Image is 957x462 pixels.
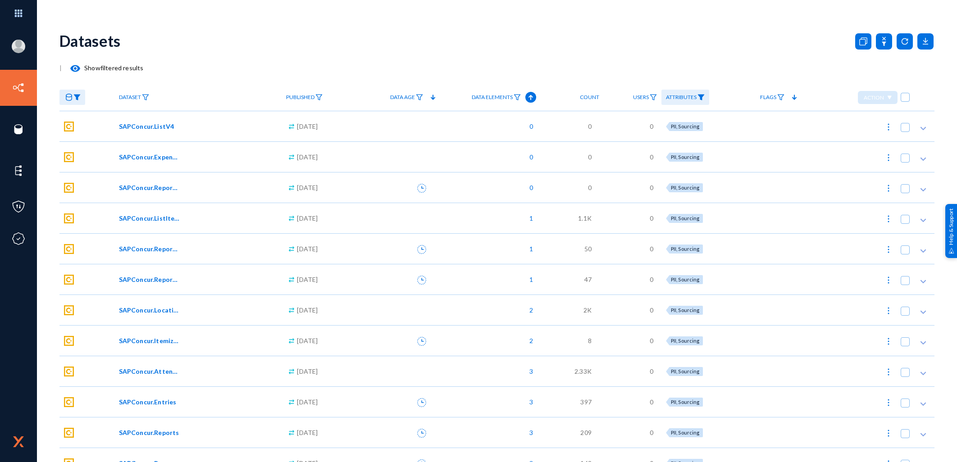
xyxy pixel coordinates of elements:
[671,185,700,190] span: PII, Sourcing
[525,152,533,162] span: 0
[297,183,318,192] span: [DATE]
[884,276,893,285] img: icon-more.svg
[650,397,653,407] span: 0
[297,367,318,376] span: [DATE]
[525,275,533,284] span: 1
[671,123,700,129] span: PII, Sourcing
[633,94,649,100] span: Users
[650,213,653,223] span: 0
[64,213,74,223] img: sapconcur.svg
[119,94,141,100] span: Dataset
[59,32,121,50] div: Datasets
[297,122,318,131] span: [DATE]
[650,183,653,192] span: 0
[884,245,893,254] img: icon-more.svg
[671,307,700,313] span: PII, Sourcing
[64,152,74,162] img: sapconcur.svg
[73,94,81,100] img: icon-filter-filled.svg
[884,429,893,438] img: icon-more.svg
[588,183,592,192] span: 0
[64,183,74,193] img: sapconcur.svg
[119,367,180,376] span: SAPConcur.Attendees
[650,244,653,254] span: 0
[629,90,661,105] a: Users
[650,367,653,376] span: 0
[661,90,709,105] a: Attributes
[297,305,318,315] span: [DATE]
[119,152,180,162] span: SAPConcur.ExpenseGroupConfigurationPolicyExpenseTypes
[760,94,776,100] span: Flags
[650,152,653,162] span: 0
[12,81,25,95] img: icon-inventory.svg
[64,305,74,315] img: sapconcur.svg
[580,397,591,407] span: 397
[671,276,700,282] span: PII, Sourcing
[697,94,705,100] img: icon-filter-filled.svg
[64,367,74,376] img: sapconcur.svg
[142,94,149,100] img: icon-filter.svg
[416,94,423,100] img: icon-filter.svg
[525,367,533,376] span: 3
[12,164,25,177] img: icon-elements.svg
[119,336,180,345] span: SAPConcur.Itemizations
[584,275,592,284] span: 47
[756,90,789,105] a: Flags
[588,336,592,345] span: 8
[650,428,653,437] span: 0
[282,90,327,105] a: Published
[525,122,533,131] span: 0
[64,336,74,346] img: sapconcur.svg
[671,338,700,344] span: PII, Sourcing
[12,122,25,136] img: icon-sources.svg
[297,336,318,345] span: [DATE]
[12,232,25,245] img: icon-compliance.svg
[119,397,177,407] span: SAPConcur.Entries
[119,428,179,437] span: SAPConcur.Reports
[574,367,592,376] span: 2.33K
[884,184,893,193] img: icon-more.svg
[119,275,180,284] span: SAPConcur.ReportDetailsExpenseEntryItemization
[64,397,74,407] img: sapconcur.svg
[777,94,784,100] img: icon-filter.svg
[884,306,893,315] img: icon-more.svg
[884,122,893,131] img: icon-more.svg
[650,94,657,100] img: icon-filter.svg
[12,200,25,213] img: icon-policies.svg
[580,94,599,100] span: Count
[119,244,180,254] span: SAPConcur.ReportDetailsExpenseEntry
[671,215,700,221] span: PII, Sourcing
[119,183,180,192] span: SAPConcur.ReportComments
[64,122,74,131] img: sapconcur.svg
[671,154,700,160] span: PII, Sourcing
[119,213,180,223] span: SAPConcur.ListItems
[297,428,318,437] span: [DATE]
[671,368,700,374] span: PII, Sourcing
[297,397,318,407] span: [DATE]
[884,337,893,346] img: icon-more.svg
[525,305,533,315] span: 2
[671,246,700,252] span: PII, Sourcing
[884,153,893,162] img: icon-more.svg
[59,64,62,72] span: |
[578,213,592,223] span: 1.1K
[64,275,74,285] img: sapconcur.svg
[525,244,533,254] span: 1
[12,40,25,53] img: blank-profile-picture.png
[650,305,653,315] span: 0
[386,90,428,105] a: Data Age
[119,122,174,131] span: SAPConcur.ListV4
[948,248,954,254] img: help_support.svg
[525,428,533,437] span: 3
[650,275,653,284] span: 0
[884,214,893,223] img: icon-more.svg
[64,244,74,254] img: sapconcur.svg
[945,204,957,258] div: Help & Support
[62,64,143,72] span: Show filtered results
[884,398,893,407] img: icon-more.svg
[467,90,525,105] a: Data Elements
[390,94,415,100] span: Data Age
[297,152,318,162] span: [DATE]
[580,428,591,437] span: 209
[650,122,653,131] span: 0
[286,94,314,100] span: Published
